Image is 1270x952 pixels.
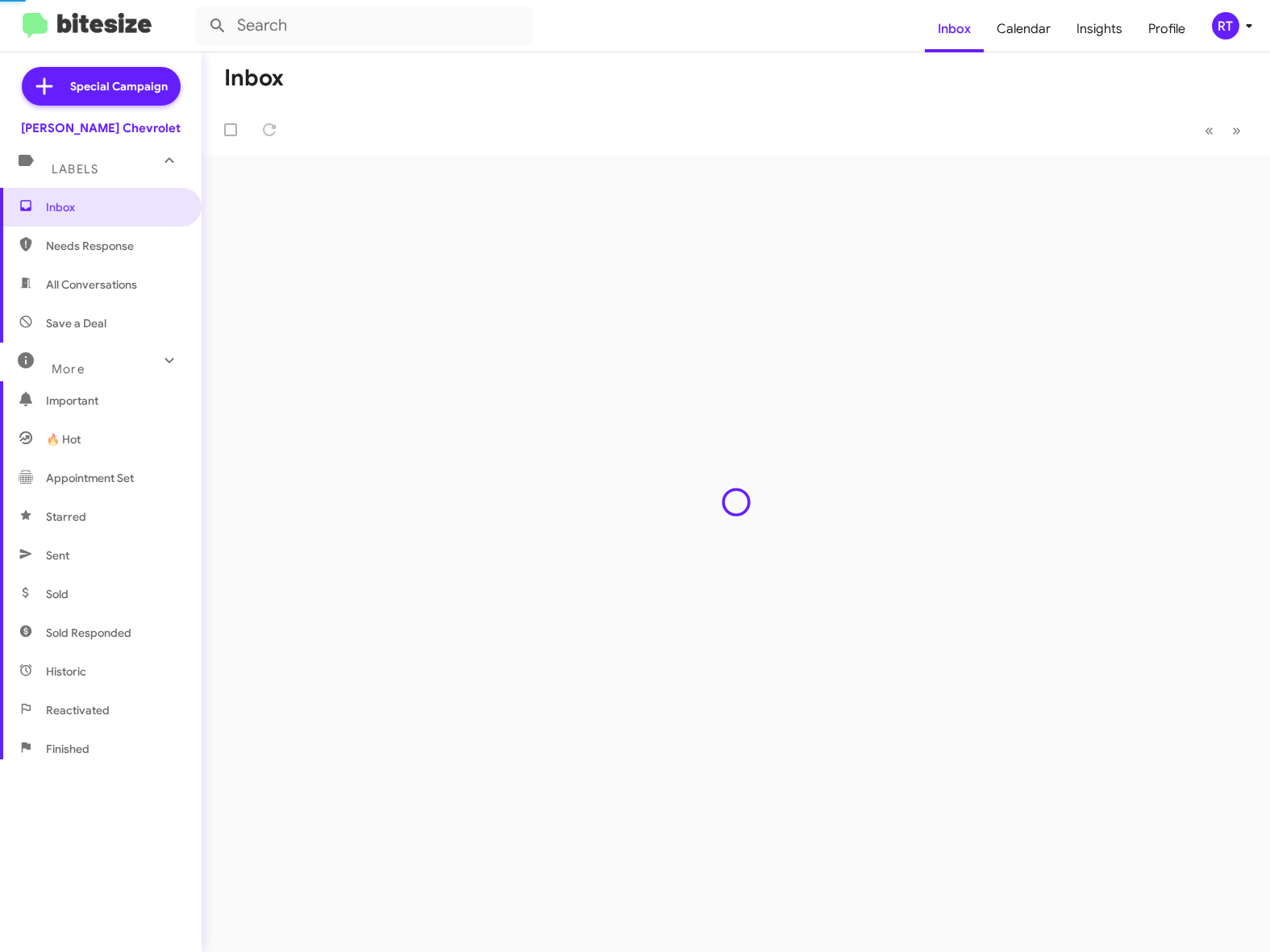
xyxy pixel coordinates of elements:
[46,586,69,602] span: Sold
[46,663,86,680] span: Historic
[52,362,85,376] span: More
[1205,120,1214,140] span: «
[46,199,183,215] span: Inbox
[1195,114,1223,147] button: Previous
[1196,114,1251,147] nav: Page navigation example
[984,6,1064,52] a: Calendar
[46,238,183,254] span: Needs Response
[46,741,90,757] span: Finished
[46,276,137,293] span: All Conversations
[1198,12,1252,39] button: RT
[46,393,183,409] span: Important
[195,6,534,45] input: Search
[46,625,131,641] span: Sold Responded
[925,6,984,52] a: Inbox
[70,78,168,94] span: Special Campaign
[46,431,81,447] span: 🔥 Hot
[46,509,86,525] span: Starred
[1064,6,1135,52] a: Insights
[1222,114,1251,147] button: Next
[1135,6,1198,52] a: Profile
[46,702,110,718] span: Reactivated
[21,120,181,136] div: [PERSON_NAME] Chevrolet
[46,315,106,331] span: Save a Deal
[22,67,181,106] a: Special Campaign
[224,65,284,91] h1: Inbox
[46,547,69,563] span: Sent
[1232,120,1241,140] span: »
[52,162,98,177] span: Labels
[1212,12,1239,39] div: RT
[46,470,134,486] span: Appointment Set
